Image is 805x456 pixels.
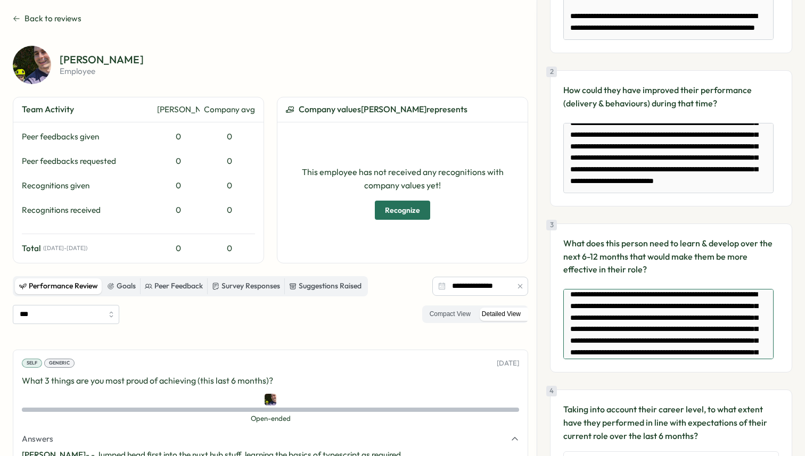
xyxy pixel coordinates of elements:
img: Anthony Iles [265,394,276,405]
div: Suggestions Raised [289,280,362,292]
div: Peer feedbacks requested [22,155,153,167]
span: Company values [PERSON_NAME] represents [299,103,467,116]
div: 0 [157,131,200,143]
div: Team Activity [22,103,153,116]
div: Survey Responses [212,280,280,292]
div: Peer feedbacks given [22,131,153,143]
div: 2 [546,67,557,77]
p: This employee has not received any recognitions with company values yet! [286,165,519,192]
div: Recognitions given [22,180,153,192]
div: 0 [204,204,255,216]
div: Performance Review [19,280,98,292]
p: What 3 things are you most proud of achieving (this last 6 months)? [22,374,519,387]
div: 0 [157,243,200,254]
div: Self [22,359,42,368]
div: Generic [44,359,75,368]
p: How could they have improved their performance (delivery & behaviours) during that time? [563,84,779,110]
span: Total [22,243,41,254]
span: ( [DATE] - [DATE] ) [43,245,87,252]
p: [PERSON_NAME] [60,54,144,65]
div: 0 [157,155,200,167]
div: 0 [157,204,200,216]
div: 3 [546,220,557,230]
div: 0 [204,243,255,254]
div: Company avg [204,104,255,115]
button: Recognize [375,201,430,220]
span: Answers [22,433,53,445]
button: Answers [22,433,519,445]
div: 0 [204,155,255,167]
span: Recognize [385,201,420,219]
p: employee [60,67,144,75]
img: Anthony Iles [13,46,51,84]
button: Back to reviews [13,13,81,24]
span: Open-ended [22,414,519,424]
label: Compact View [424,308,476,321]
div: Recognitions received [22,204,153,216]
div: Peer Feedback [145,280,203,292]
p: [DATE] [497,359,519,368]
div: 0 [204,131,255,143]
div: 4 [546,386,557,396]
div: 0 [204,180,255,192]
div: Goals [107,280,136,292]
p: What does this person need to learn & develop over the next 6-12 months that would make them be m... [563,237,779,276]
span: Back to reviews [24,13,81,24]
div: 0 [157,180,200,192]
p: Taking into account their career level, to what extent have they performed in line with expectati... [563,403,779,442]
label: Detailed View [477,308,526,321]
div: [PERSON_NAME] [157,104,200,115]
